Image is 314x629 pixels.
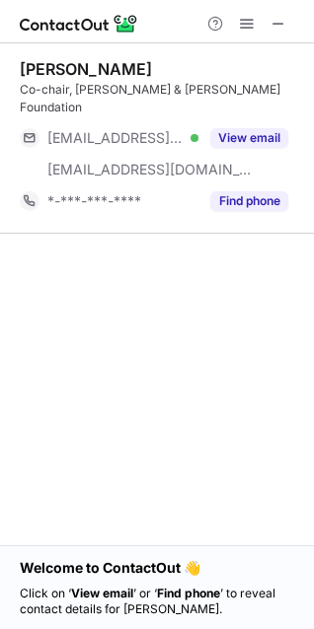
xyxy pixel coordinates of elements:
[47,161,253,178] span: [EMAIL_ADDRESS][DOMAIN_NAME]
[210,191,288,211] button: Reveal Button
[20,12,138,35] img: ContactOut v5.3.10
[20,558,294,578] h1: Welcome to ContactOut 👋
[20,81,302,116] div: Co-chair, [PERSON_NAME] & [PERSON_NAME] Foundation
[71,586,133,600] strong: View email
[157,586,220,600] strong: Find phone
[47,129,184,147] span: [EMAIL_ADDRESS][DOMAIN_NAME]
[20,59,152,79] div: [PERSON_NAME]
[20,586,294,617] p: Click on ‘ ’ or ‘ ’ to reveal contact details for [PERSON_NAME].
[210,128,288,148] button: Reveal Button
